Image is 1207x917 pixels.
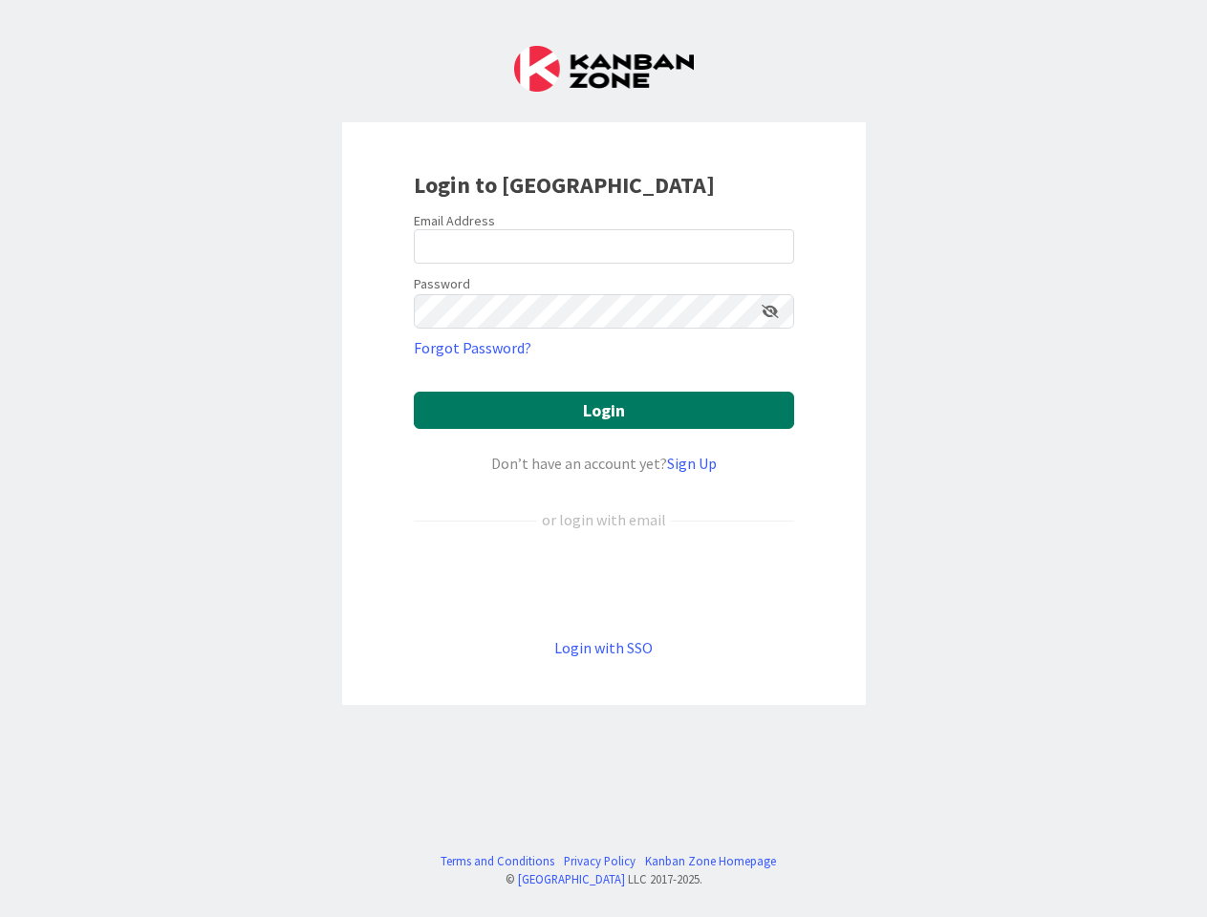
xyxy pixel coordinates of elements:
[414,336,531,359] a: Forgot Password?
[414,274,470,294] label: Password
[404,563,804,605] iframe: Sign in with Google Button
[667,454,717,473] a: Sign Up
[414,212,495,229] label: Email Address
[441,852,554,870] a: Terms and Conditions
[431,870,776,888] div: © LLC 2017- 2025 .
[414,170,715,200] b: Login to [GEOGRAPHIC_DATA]
[554,638,653,657] a: Login with SSO
[537,508,671,531] div: or login with email
[564,852,636,870] a: Privacy Policy
[518,871,625,886] a: [GEOGRAPHIC_DATA]
[514,46,694,92] img: Kanban Zone
[414,452,794,475] div: Don’t have an account yet?
[414,392,794,429] button: Login
[645,852,776,870] a: Kanban Zone Homepage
